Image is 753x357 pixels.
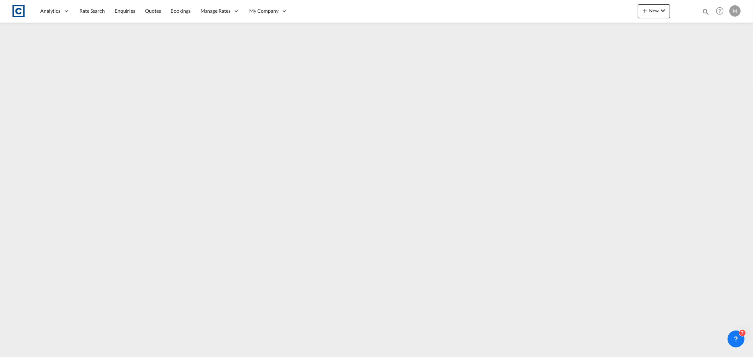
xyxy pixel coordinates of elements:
md-icon: icon-magnify [702,8,710,16]
span: Enquiries [115,8,135,14]
button: icon-plus 400-fgNewicon-chevron-down [638,4,670,18]
div: M [729,5,741,17]
md-icon: icon-chevron-down [659,6,667,15]
span: Analytics [40,7,60,14]
img: 1fdb9190129311efbfaf67cbb4249bed.jpeg [11,3,26,19]
span: Bookings [171,8,191,14]
div: Help [714,5,729,18]
span: Manage Rates [201,7,231,14]
span: Rate Search [79,8,105,14]
div: icon-magnify [702,8,710,18]
span: Help [714,5,726,17]
span: New [641,8,667,13]
md-icon: icon-plus 400-fg [641,6,649,15]
span: Quotes [145,8,161,14]
span: My Company [250,7,279,14]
